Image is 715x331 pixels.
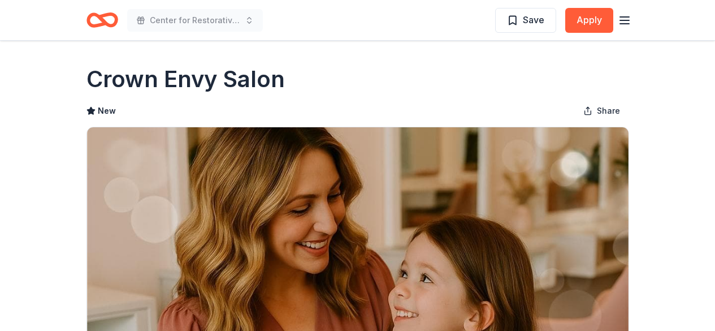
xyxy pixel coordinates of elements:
[86,63,285,95] h1: Crown Envy Salon
[565,8,613,33] button: Apply
[86,7,118,33] a: Home
[127,9,263,32] button: Center for Restorative Justice Works Christmas Event
[597,104,620,118] span: Share
[523,12,544,27] span: Save
[574,100,629,122] button: Share
[495,8,556,33] button: Save
[150,14,240,27] span: Center for Restorative Justice Works Christmas Event
[98,104,116,118] span: New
